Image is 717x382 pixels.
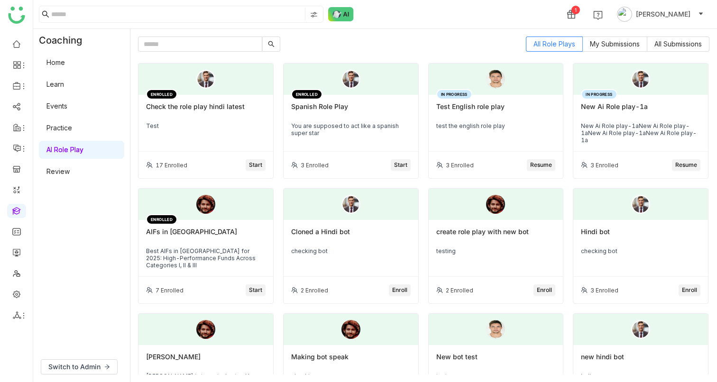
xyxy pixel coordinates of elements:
[486,320,505,339] img: 68930212d8d78f14571aeecf
[537,286,552,295] span: Enroll
[675,161,697,170] span: Resume
[436,102,556,118] div: Test English role play
[446,287,473,294] div: 2 Enrolled
[48,362,101,372] span: Switch to Admin
[533,284,555,296] button: Enroll
[617,7,632,22] img: avatar
[341,195,360,214] img: male-person.png
[41,359,118,374] button: Switch to Admin
[46,102,67,110] a: Events
[533,40,575,48] span: All Role Plays
[328,7,354,21] img: ask-buddy-normal.svg
[581,247,700,255] div: checking bot
[486,195,505,214] img: 6891e6b463e656570aba9a5a
[436,247,556,255] div: testing
[249,286,262,295] span: Start
[392,286,407,295] span: Enroll
[291,227,411,244] div: Cloned a Hindi bot
[291,89,322,100] div: ENROLLED
[156,287,184,294] div: 7 Enrolled
[581,102,700,118] div: New Ai Role play-1a
[291,247,411,255] div: checking bot
[291,353,411,369] div: Making bot speak
[446,162,474,169] div: 3 Enrolled
[590,40,640,48] span: My Submissions
[530,161,552,170] span: Resume
[46,124,72,132] a: Practice
[436,227,556,244] div: create role play with new bot
[246,284,266,296] button: Start
[391,159,411,171] button: Start
[682,286,697,295] span: Enroll
[389,284,411,296] button: Enroll
[8,7,25,24] img: logo
[196,320,215,339] img: 6891e6b463e656570aba9a5a
[654,40,702,48] span: All Submissions
[436,89,472,100] div: IN PROGRESS
[636,9,690,19] span: [PERSON_NAME]
[291,102,411,118] div: Spanish Role Play
[581,227,700,244] div: Hindi bot
[593,10,603,20] img: help.svg
[146,89,177,100] div: ENROLLED
[146,247,266,269] div: Best AIFs in [GEOGRAPHIC_DATA] for 2025: High-Performance Funds Across Categories I, II & III
[527,159,555,171] button: Resume
[46,80,64,88] a: Learn
[679,284,700,296] button: Enroll
[46,167,70,175] a: Review
[196,195,215,214] img: 6891e6b463e656570aba9a5a
[590,162,618,169] div: 3 Enrolled
[301,287,328,294] div: 2 Enrolled
[631,195,650,214] img: male-person.png
[486,70,505,89] img: 68930212d8d78f14571aeecf
[615,7,706,22] button: [PERSON_NAME]
[246,159,266,171] button: Start
[571,6,580,14] div: 1
[631,70,650,89] img: male-person.png
[146,214,177,225] div: ENROLLED
[394,161,407,170] span: Start
[146,227,266,244] div: AIFs in [GEOGRAPHIC_DATA]
[146,353,266,369] div: [PERSON_NAME]
[156,162,187,169] div: 17 Enrolled
[146,102,266,118] div: Check the role play hindi latest
[301,162,329,169] div: 3 Enrolled
[436,122,556,129] div: test the english role play
[310,11,318,18] img: search-type.svg
[581,353,700,369] div: new hindi bot
[146,122,266,129] div: Test
[249,161,262,170] span: Start
[291,373,411,380] div: checking
[341,320,360,339] img: 6891e6b463e656570aba9a5a
[590,287,618,294] div: 3 Enrolled
[436,373,556,380] div: test
[581,373,700,380] div: hello
[196,70,215,89] img: male-person.png
[341,70,360,89] img: male-person.png
[581,89,617,100] div: IN PROGRESS
[291,122,411,136] div: You are supposed to act like a spanish super star
[46,58,65,66] a: Home
[46,146,83,154] a: AI Role Play
[581,122,700,144] div: New Ai Role play-1aNew Ai Role play-1aNew Ai Role play-1aNew Ai Role play-1a
[436,353,556,369] div: New bot test
[672,159,700,171] button: Resume
[33,29,96,52] div: Coaching
[631,320,650,339] img: male-person.png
